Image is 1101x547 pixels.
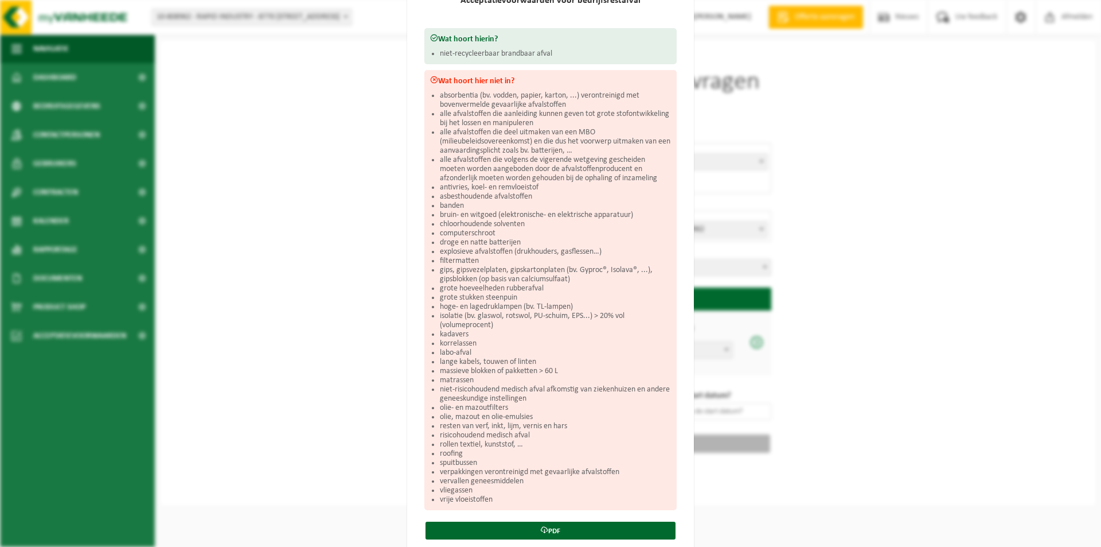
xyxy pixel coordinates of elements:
li: lange kabels, touwen of linten [440,358,671,367]
li: filtermatten [440,257,671,266]
li: kadavers [440,330,671,339]
h3: Wat hoort hierin? [430,34,671,44]
li: risicohoudend medisch afval [440,431,671,440]
li: hoge- en lagedruklampen (bv. TL-lampen) [440,302,671,312]
a: PDF [425,522,676,540]
h3: Wat hoort hier niet in? [430,76,671,86]
li: olie, mazout en olie-emulsies [440,413,671,422]
li: massieve blokken of pakketten > 60 L [440,367,671,376]
li: droge en natte batterijen [440,238,671,247]
li: gips, gipsvezelplaten, gipskartonplaten (bv. Gyproc®, Isolava®, ...), gipsblokken (op basis van c... [440,266,671,284]
li: korrelassen [440,339,671,348]
li: asbesthoudende afvalstoffen [440,192,671,201]
li: alle afvalstoffen die aanleiding kunnen geven tot grote stofontwikkeling bij het lossen en manipu... [440,110,671,128]
li: absorbentia (bv. vodden, papier, karton, ...) verontreinigd met bovenvermelde gevaarlijke afvalst... [440,91,671,110]
li: grote stukken steenpuin [440,293,671,302]
li: spuitbussen [440,459,671,468]
li: banden [440,201,671,211]
li: rollen textiel, kunststof, … [440,440,671,449]
li: computerschroot [440,229,671,238]
li: olie- en mazoutfilters [440,404,671,413]
li: niet-recycleerbaar brandbaar afval [440,49,671,59]
li: isolatie (bv. glaswol, rotswol, PU-schuim, EPS...) > 20% vol (volumeprocent) [440,312,671,330]
li: grote hoeveelheden rubberafval [440,284,671,293]
li: chloorhoudende solventen [440,220,671,229]
li: vervallen geneesmiddelen [440,477,671,486]
li: explosieve afvalstoffen (drukhouders, gasflessen…) [440,247,671,257]
li: labo-afval [440,348,671,358]
li: roofing [440,449,671,459]
li: verpakkingen verontreinigd met gevaarlijke afvalstoffen [440,468,671,477]
li: alle afvalstoffen die deel uitmaken van een MBO (milieubeleidsovereenkomst) en die dus het voorwe... [440,128,671,156]
li: bruin- en witgoed (elektronische- en elektrische apparatuur) [440,211,671,220]
li: vliegassen [440,486,671,495]
li: vrije vloeistoffen [440,495,671,505]
li: matrassen [440,376,671,385]
li: niet-risicohoudend medisch afval afkomstig van ziekenhuizen en andere geneeskundige instellingen [440,385,671,404]
li: resten van verf, inkt, lijm, vernis en hars [440,422,671,431]
li: antivries, koel- en remvloeistof [440,183,671,192]
li: alle afvalstoffen die volgens de vigerende wetgeving gescheiden moeten worden aangeboden door de ... [440,156,671,183]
